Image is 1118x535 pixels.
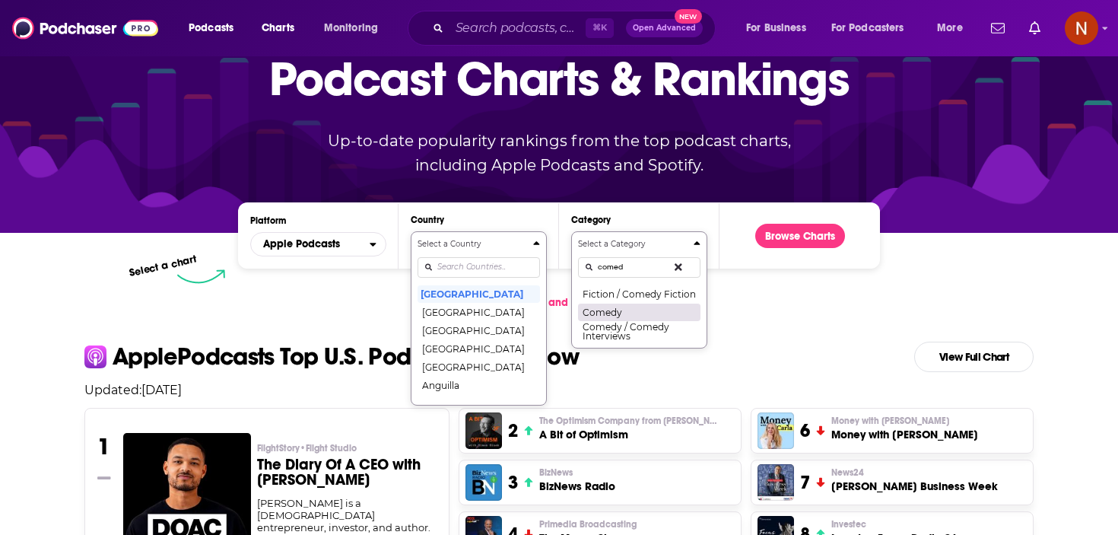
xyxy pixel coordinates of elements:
[439,284,678,321] a: Get podcast charts and rankings via API
[586,18,614,38] span: ⌘ K
[758,464,794,501] img: Bruce Whitfield’s Business Week
[755,224,845,248] button: Browse Charts
[508,471,518,494] h3: 3
[72,383,1046,397] p: Updated: [DATE]
[418,303,540,321] button: [GEOGRAPHIC_DATA]
[418,339,540,358] button: [GEOGRAPHIC_DATA]
[508,419,518,442] h3: 2
[12,14,158,43] img: Podchaser - Follow, Share and Rate Podcasts
[831,18,904,39] span: For Podcasters
[831,415,978,427] p: Money with Carla
[821,16,926,40] button: open menu
[539,415,722,427] span: The Optimism Company from [PERSON_NAME]
[831,518,866,530] span: Investec
[257,442,437,497] a: FlightStory•Flight StudioThe Diary Of A CEO with [PERSON_NAME]
[985,15,1011,41] a: Show notifications dropdown
[269,29,850,128] p: Podcast Charts & Rankings
[422,11,730,46] div: Search podcasts, credits, & more...
[418,376,540,394] button: Anguilla
[418,321,540,339] button: [GEOGRAPHIC_DATA]
[113,345,579,369] p: Apple Podcasts Top U.S. Podcasts Right Now
[451,296,651,309] span: Get podcast charts and rankings via API
[297,129,821,177] p: Up-to-date popularity rankings from the top podcast charts, including Apple Podcasts and Spotify.
[257,442,437,454] p: FlightStory • Flight Studio
[262,18,294,39] span: Charts
[578,240,688,248] h4: Select a Category
[539,415,722,427] p: The Optimism Company from Simon Sinek • iHeartRadio
[411,231,547,406] button: Countries
[800,419,810,442] h3: 6
[418,358,540,376] button: [GEOGRAPHIC_DATA]
[914,342,1034,372] a: View Full Chart
[831,467,998,494] a: News24[PERSON_NAME] Business Week
[831,467,998,479] p: News24
[539,518,637,530] p: Primedia Broadcasting
[1065,11,1098,45] button: Show profile menu
[539,467,615,494] a: BizNewsBizNews Radio
[300,443,357,454] span: • Flight Studio
[128,253,198,279] p: Select a chart
[539,467,573,479] span: BizNews
[735,16,825,40] button: open menu
[97,433,110,460] h3: 1
[831,479,998,494] h3: [PERSON_NAME] Business Week
[252,16,303,40] a: Charts
[539,467,615,479] p: BizNews
[926,16,982,40] button: open menu
[418,240,527,248] h4: Select a Country
[313,16,398,40] button: open menu
[324,18,378,39] span: Monitoring
[250,232,386,256] h2: Platforms
[257,442,357,454] span: FlightStory
[449,16,586,40] input: Search podcasts, credits, & more...
[633,24,696,32] span: Open Advanced
[578,285,700,303] button: Fiction / Comedy Fiction
[178,16,253,40] button: open menu
[937,18,963,39] span: More
[257,457,437,488] h3: The Diary Of A CEO with [PERSON_NAME]
[626,19,703,37] button: Open AdvancedNew
[831,415,978,442] a: Money with [PERSON_NAME]Money with [PERSON_NAME]
[418,257,540,278] input: Search Countries...
[189,18,233,39] span: Podcasts
[831,518,958,530] p: Investec
[1065,11,1098,45] img: User Profile
[758,412,794,449] img: Money with Carla
[250,232,386,256] button: open menu
[465,412,502,449] img: A Bit of Optimism
[539,427,722,442] h3: A Bit of Optimism
[831,467,864,479] span: News24
[539,415,722,442] a: The Optimism Company from [PERSON_NAME]A Bit of Optimism
[800,471,810,494] h3: 7
[675,9,702,24] span: New
[578,321,700,342] button: Comedy / Comedy Interviews
[571,231,707,349] button: Categories
[263,239,340,250] span: Apple Podcasts
[746,18,806,39] span: For Business
[1023,15,1047,41] a: Show notifications dropdown
[1065,11,1098,45] span: Logged in as AdelNBM
[84,346,106,368] img: apple Icon
[831,427,978,442] h3: Money with [PERSON_NAME]
[578,303,700,321] button: Comedy
[177,269,225,284] img: select arrow
[578,257,700,278] input: Search Categories...
[418,285,540,303] button: [GEOGRAPHIC_DATA]
[831,415,949,427] span: Money with [PERSON_NAME]
[418,394,540,412] button: [GEOGRAPHIC_DATA]
[539,479,615,494] h3: BizNews Radio
[465,464,502,501] img: BizNews Radio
